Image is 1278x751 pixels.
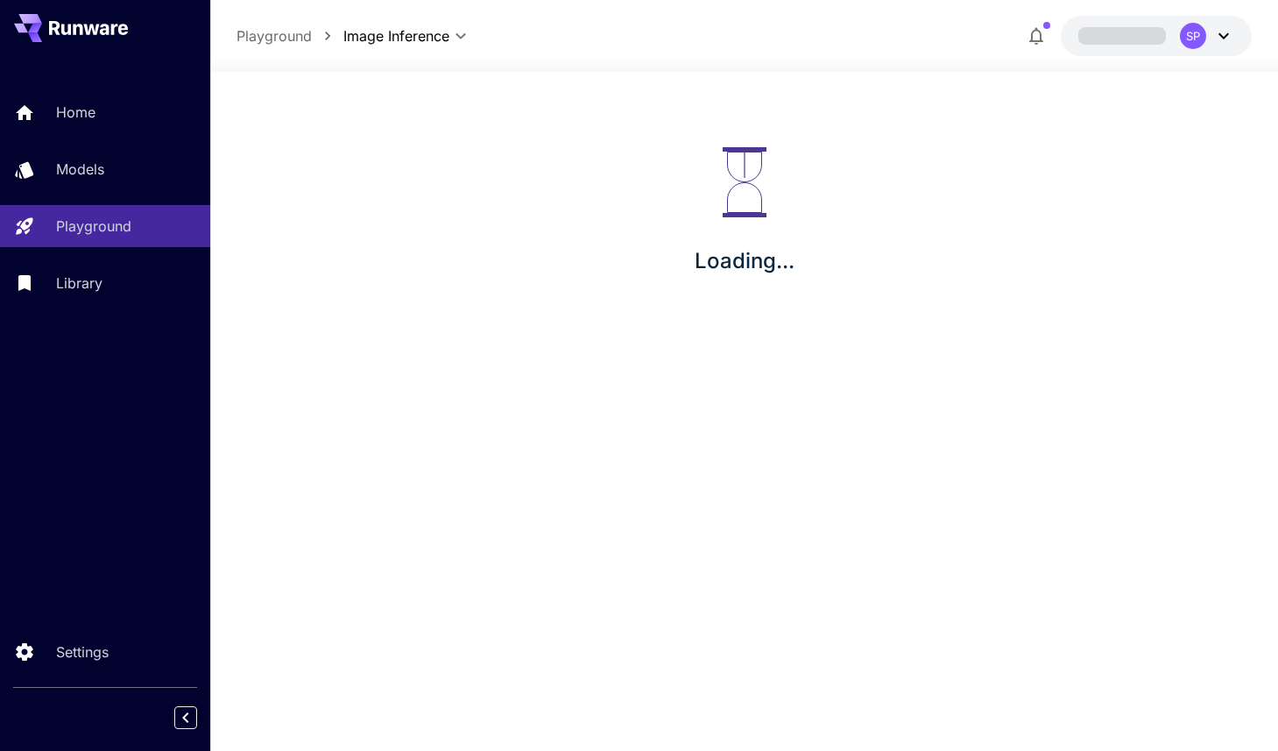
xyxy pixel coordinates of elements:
p: Library [56,273,102,294]
nav: breadcrumb [237,25,343,46]
a: Playground [237,25,312,46]
div: SP [1180,23,1206,49]
div: Collapse sidebar [187,702,210,733]
p: Home [56,102,95,123]
button: Collapse sidebar [174,706,197,729]
p: Models [56,159,104,180]
span: Image Inference [343,25,449,46]
p: Loading... [695,245,794,277]
p: Settings [56,641,109,662]
p: Playground [56,216,131,237]
button: SP [1061,16,1252,56]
